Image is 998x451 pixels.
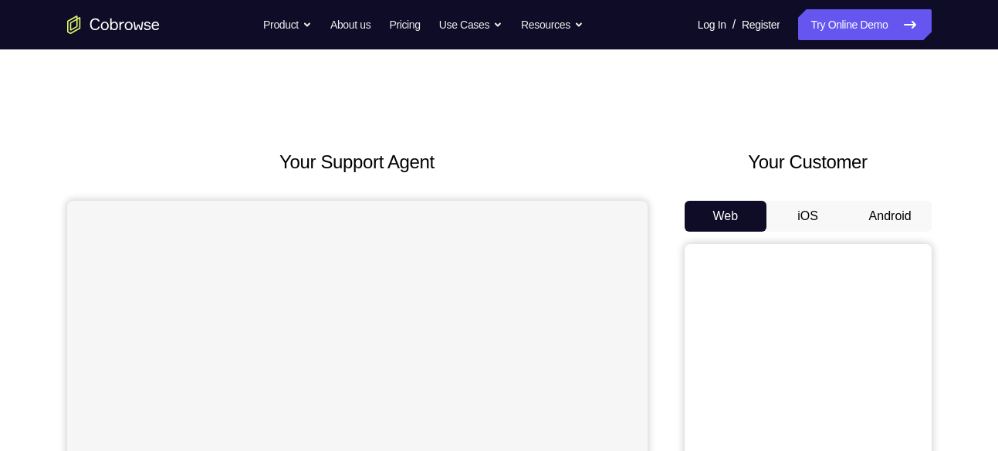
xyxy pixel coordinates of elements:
[330,9,370,40] a: About us
[849,201,932,232] button: Android
[766,201,849,232] button: iOS
[521,9,584,40] button: Resources
[67,148,648,176] h2: Your Support Agent
[439,9,502,40] button: Use Cases
[685,201,767,232] button: Web
[732,15,736,34] span: /
[698,9,726,40] a: Log In
[742,9,780,40] a: Register
[263,9,312,40] button: Product
[389,9,420,40] a: Pricing
[67,15,160,34] a: Go to the home page
[685,148,932,176] h2: Your Customer
[798,9,931,40] a: Try Online Demo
